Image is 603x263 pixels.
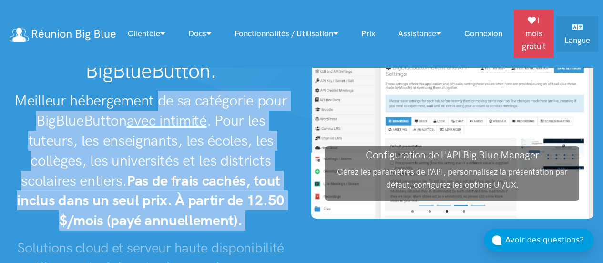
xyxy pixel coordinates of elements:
[177,23,223,44] a: Docs
[556,16,598,52] a: Langue
[484,229,593,252] button: Avoir des questions?
[223,23,350,44] a: Fonctionnalités / utilisation
[17,172,285,230] strong: Pas de frais cachés, tout inclus dans un seul prix. À partir de 12.50 $/mois (payé annuellement).
[116,23,177,44] a: Clientèle
[325,148,579,162] h3: Configuration de l'API Big Blue Manager
[325,166,579,191] p: Gérez les paramètres de l'API, personnalisez la présentation par défaut, configurez les options U...
[10,91,292,231] h2: Meilleur hébergement de sa catégorie pour BigBlueButton . Pour les tuteurs, les enseignants, les ...
[350,23,387,44] a: Prix
[127,112,207,129] u: avec intimité
[10,28,29,42] img: logo
[505,234,593,246] div: Avoir des questions?
[453,23,514,44] a: Connexion
[514,10,554,58] a: 1 mois gratuit
[387,23,453,44] a: Assistance
[10,23,116,44] a: Réunion Big Blue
